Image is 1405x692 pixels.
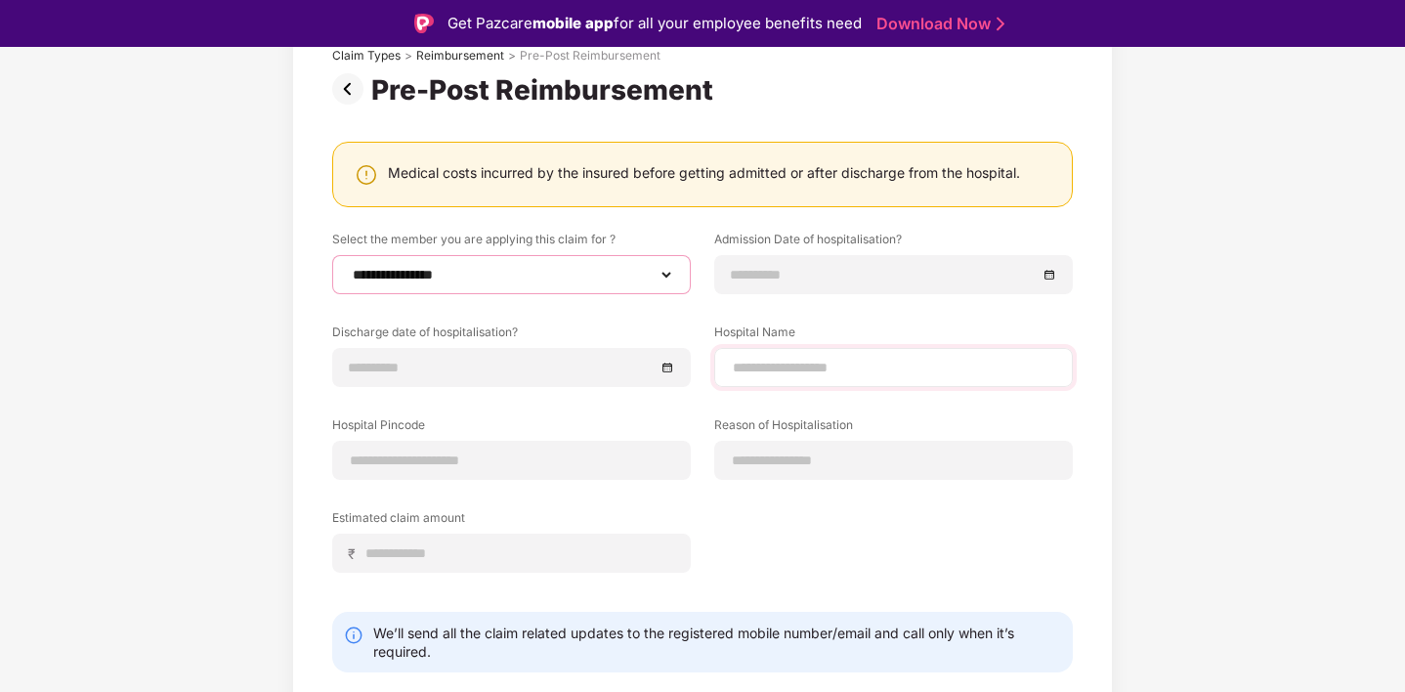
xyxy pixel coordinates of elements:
[997,14,1004,34] img: Stroke
[332,73,371,105] img: svg+xml;base64,PHN2ZyBpZD0iUHJldi0zMngzMiIgeG1sbnM9Imh0dHA6Ly93d3cudzMub3JnLzIwMDAvc3ZnIiB3aWR0aD...
[332,416,691,441] label: Hospital Pincode
[332,231,691,255] label: Select the member you are applying this claim for ?
[447,12,862,35] div: Get Pazcare for all your employee benefits need
[371,73,721,107] div: Pre-Post Reimbursement
[532,14,614,32] strong: mobile app
[714,324,1073,348] label: Hospital Name
[332,324,691,348] label: Discharge date of hospitalisation?
[414,14,434,33] img: Logo
[876,14,999,34] a: Download Now
[508,48,516,64] div: >
[373,624,1061,661] div: We’ll send all the claim related updates to the registered mobile number/email and call only when...
[332,48,401,64] div: Claim Types
[520,48,660,64] div: Pre-Post Reimbursement
[416,48,504,64] div: Reimbursement
[332,509,691,534] label: Estimated claim amount
[355,163,378,187] img: svg+xml;base64,PHN2ZyBpZD0iV2FybmluZ18tXzI0eDI0IiBkYXRhLW5hbWU9Ildhcm5pbmcgLSAyNHgyNCIgeG1sbnM9Im...
[714,416,1073,441] label: Reason of Hospitalisation
[388,163,1020,182] div: Medical costs incurred by the insured before getting admitted or after discharge from the hospital.
[344,626,363,645] img: svg+xml;base64,PHN2ZyBpZD0iSW5mby0yMHgyMCIgeG1sbnM9Imh0dHA6Ly93d3cudzMub3JnLzIwMDAvc3ZnIiB3aWR0aD...
[714,231,1073,255] label: Admission Date of hospitalisation?
[404,48,412,64] div: >
[348,544,363,563] span: ₹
